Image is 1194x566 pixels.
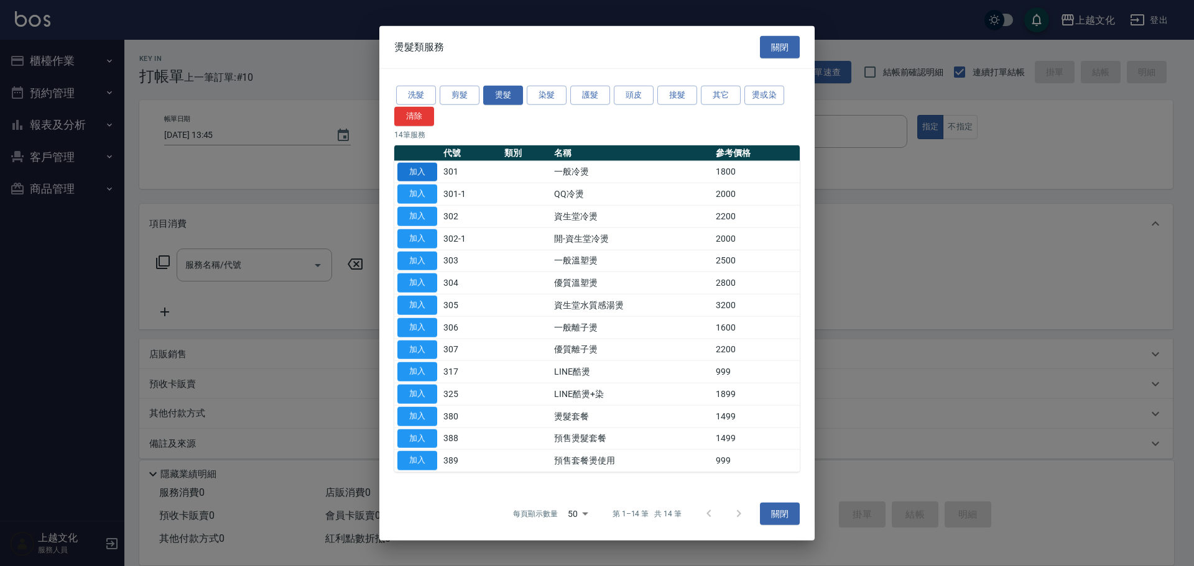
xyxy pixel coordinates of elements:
td: 317 [440,360,501,383]
td: 1800 [713,161,800,183]
button: 加入 [397,451,437,470]
td: 優質離子燙 [551,339,712,361]
td: 一般冷燙 [551,161,712,183]
td: 306 [440,316,501,339]
td: 3200 [713,294,800,316]
td: 2200 [713,339,800,361]
td: 380 [440,405,501,427]
td: 預售套餐燙使用 [551,449,712,472]
button: 加入 [397,362,437,381]
button: 接髮 [657,86,697,105]
button: 加入 [397,429,437,448]
button: 加入 [397,251,437,270]
button: 關閉 [760,35,800,58]
td: 1499 [713,405,800,427]
td: 一般溫塑燙 [551,250,712,272]
p: 每頁顯示數量 [513,508,558,519]
td: 1499 [713,427,800,450]
button: 頭皮 [614,86,654,105]
td: 305 [440,294,501,316]
td: 燙髮套餐 [551,405,712,427]
button: 加入 [397,340,437,359]
td: 一般離子燙 [551,316,712,339]
td: LINE酷燙 [551,360,712,383]
th: 參考價格 [713,145,800,161]
td: 資生堂冷燙 [551,205,712,227]
td: LINE酷燙+染 [551,383,712,405]
td: 307 [440,339,501,361]
td: 304 [440,272,501,294]
td: 389 [440,449,501,472]
button: 加入 [397,162,437,181]
td: 303 [440,250,501,272]
button: 染髮 [527,86,567,105]
button: 加入 [397,406,437,426]
td: 999 [713,360,800,383]
button: 加入 [397,185,437,204]
td: 優質溫塑燙 [551,272,712,294]
td: 2500 [713,250,800,272]
button: 加入 [397,385,437,404]
button: 護髮 [570,86,610,105]
td: 1600 [713,316,800,339]
button: 洗髮 [396,86,436,105]
td: 301-1 [440,183,501,205]
td: 2000 [713,183,800,205]
th: 名稱 [551,145,712,161]
button: 加入 [397,229,437,248]
td: 2800 [713,272,800,294]
td: 2200 [713,205,800,227]
div: 50 [563,497,593,531]
td: 302-1 [440,227,501,250]
th: 類別 [501,145,552,161]
button: 加入 [397,317,437,337]
p: 第 1–14 筆 共 14 筆 [613,508,682,519]
td: 預售燙髮套餐 [551,427,712,450]
td: 302 [440,205,501,227]
span: 燙髮類服務 [394,40,444,53]
td: QQ冷燙 [551,183,712,205]
p: 14 筆服務 [394,129,800,140]
button: 加入 [397,296,437,315]
td: 301 [440,161,501,183]
td: 資生堂水質感湯燙 [551,294,712,316]
th: 代號 [440,145,501,161]
td: 388 [440,427,501,450]
td: 2000 [713,227,800,250]
td: 325 [440,383,501,405]
button: 剪髮 [440,86,479,105]
button: 其它 [701,86,741,105]
td: 999 [713,449,800,472]
td: 1899 [713,383,800,405]
button: 燙或染 [744,86,784,105]
td: 開-資生堂冷燙 [551,227,712,250]
button: 加入 [397,207,437,226]
button: 關閉 [760,503,800,526]
button: 清除 [394,106,434,126]
button: 燙髮 [483,86,523,105]
button: 加入 [397,273,437,293]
